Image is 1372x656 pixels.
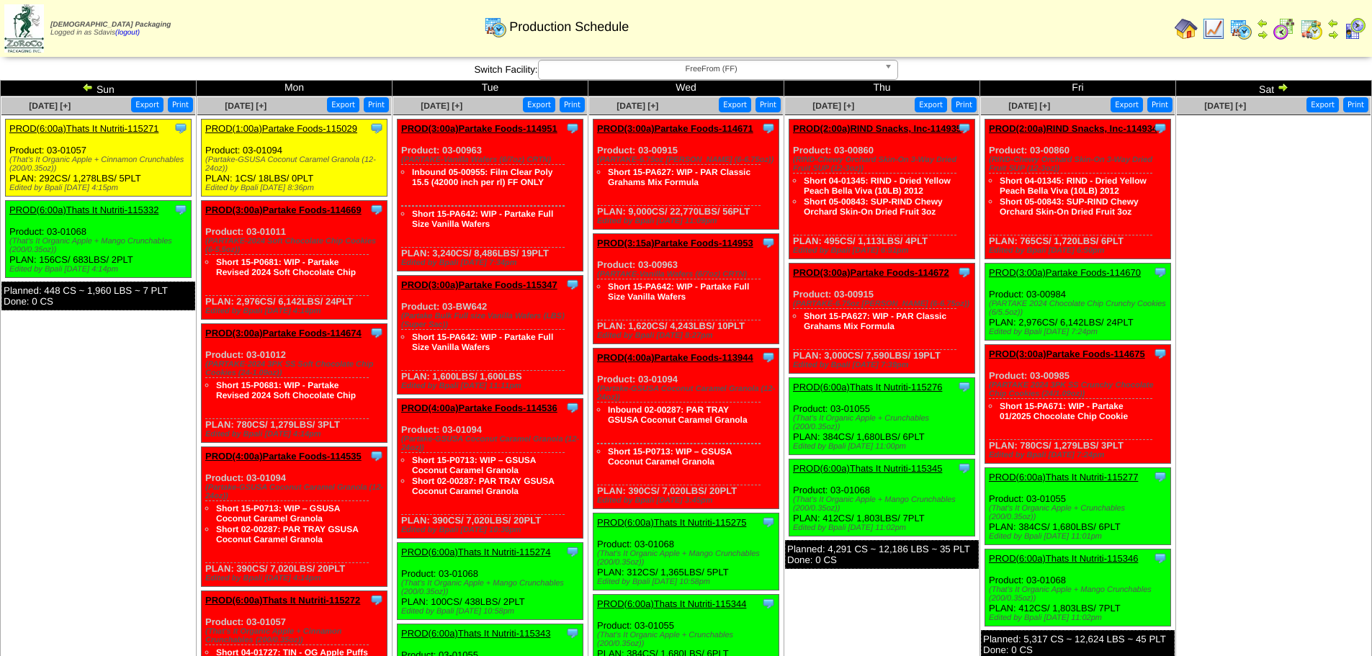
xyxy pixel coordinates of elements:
[131,97,163,112] button: Export
[789,120,975,259] div: Product: 03-00860 PLAN: 495CS / 1,113LBS / 4PLT
[793,442,974,451] div: Edited by Bpali [DATE] 11:00pm
[989,300,1170,317] div: (PARTAKE 2024 Chocolate Chip Crunchy Cookies (6/5.5oz))
[401,628,550,639] a: PROD(6:00a)Thats It Nutriti-115343
[761,596,776,611] img: Tooltip
[393,81,588,96] td: Tue
[989,532,1170,541] div: Edited by Bpali [DATE] 11:01pm
[401,526,583,534] div: Edited by Bpali [DATE] 10:36pm
[793,463,942,474] a: PROD(6:00a)Thats It Nutriti-115345
[398,399,583,539] div: Product: 03-01094 PLAN: 390CS / 7,020LBS / 20PLT
[398,120,583,271] div: Product: 03-00963 PLAN: 3,240CS / 8,486LBS / 19PLT
[216,380,356,400] a: Short 15-P0681: WIP - Partake Revised 2024 Soft Chocolate Chip
[401,156,583,164] div: (PARTAKE-Vanilla Wafers (6/7oz) CRTN)
[985,345,1171,464] div: Product: 03-00985 PLAN: 780CS / 1,279LBS / 3PLT
[205,205,362,215] a: PROD(3:00a)Partake Foods-114669
[1300,17,1323,40] img: calendarinout.gif
[784,81,980,96] td: Thu
[719,97,751,112] button: Export
[597,598,746,609] a: PROD(6:00a)Thats It Nutriti-115344
[202,447,387,587] div: Product: 03-01094 PLAN: 390CS / 7,020LBS / 20PLT
[804,176,951,196] a: Short 04-01345: RIND - Dried Yellow Peach Bella Viva (10LB) 2012
[1175,17,1198,40] img: home.gif
[608,446,732,467] a: Short 15-P0713: WIP – GSUSA Coconut Caramel Granola
[1153,551,1167,565] img: Tooltip
[1202,17,1225,40] img: line_graph.gif
[1,282,195,310] div: Planned: 448 CS ~ 1,960 LBS ~ 7 PLT Done: 0 CS
[951,97,977,112] button: Print
[1147,97,1173,112] button: Print
[205,184,387,192] div: Edited by Bpali [DATE] 8:36pm
[756,97,781,112] button: Print
[205,123,357,134] a: PROD(1:00a)Partake Foods-115029
[989,553,1138,564] a: PROD(6:00a)Thats It Nutriti-115346
[1176,81,1372,96] td: Sat
[793,361,974,369] div: Edited by Bpali [DATE] 7:39pm
[761,235,776,250] img: Tooltip
[597,517,746,528] a: PROD(6:00a)Thats It Nutriti-115275
[793,123,961,134] a: PROD(2:00a)RIND Snacks, Inc-114935
[369,325,384,340] img: Tooltip
[1327,29,1339,40] img: arrowright.gif
[989,246,1170,255] div: Edited by Bpali [DATE] 6:50pm
[1204,101,1246,111] a: [DATE] [+]
[82,81,94,93] img: arrowleft.gif
[593,120,779,230] div: Product: 03-00915 PLAN: 9,000CS / 22,770LBS / 56PLT
[793,382,942,392] a: PROD(6:00a)Thats It Nutriti-115276
[588,81,784,96] td: Wed
[369,121,384,135] img: Tooltip
[989,156,1170,173] div: (RIND-Chewy Orchard Skin-On 3-Way Dried Fruit SUP (12-3oz))
[412,476,554,496] a: Short 02-00287: PAR TRAY GSUSA Coconut Caramel Granola
[793,300,974,308] div: (PARTAKE-6.75oz [PERSON_NAME] (6-6.75oz))
[1327,17,1339,29] img: arrowleft.gif
[616,101,658,111] span: [DATE] [+]
[197,81,393,96] td: Mon
[989,504,1170,521] div: (That's It Organic Apple + Crunchables (200/0.35oz))
[29,101,71,111] a: [DATE] [+]
[369,593,384,607] img: Tooltip
[205,360,387,377] div: (PARTAKE-2024 3PK SS Soft Chocolate Chip Cookies (24-1.09oz))
[597,631,779,648] div: (That's It Organic Apple + Crunchables (200/0.35oz))
[216,257,356,277] a: Short 15-P0681: WIP - Partake Revised 2024 Soft Chocolate Chip
[205,595,360,606] a: PROD(6:00a)Thats It Nutriti-115272
[412,167,552,187] a: Inbound 05-00955: Film Clear Poly 15.5 (42000 inch per rl) FF ONLY
[989,451,1170,459] div: Edited by Bpali [DATE] 7:24pm
[1343,17,1366,40] img: calendarcustomer.gif
[1229,17,1252,40] img: calendarprod.gif
[793,495,974,513] div: (That's It Organic Apple + Mango Crunchables (200/0.35oz))
[761,121,776,135] img: Tooltip
[1111,97,1143,112] button: Export
[593,234,779,344] div: Product: 03-00963 PLAN: 1,620CS / 4,243LBS / 10PLT
[597,496,779,505] div: Edited by Bpali [DATE] 3:45pm
[1000,197,1139,217] a: Short 05-00843: SUP-RIND Chewy Orchard Skin-On Dried Fruit 3oz
[225,101,266,111] span: [DATE] [+]
[401,123,557,134] a: PROD(3:00a)Partake Foods-114951
[9,156,191,173] div: (That's It Organic Apple + Cinnamon Crunchables (200/0.35oz))
[174,202,188,217] img: Tooltip
[957,265,972,279] img: Tooltip
[597,217,779,225] div: Edited by Bpali [DATE] 11:09pm
[202,201,387,320] div: Product: 03-01011 PLAN: 2,976CS / 6,142LBS / 24PLT
[957,379,972,394] img: Tooltip
[421,101,462,111] a: [DATE] [+]
[1,81,197,96] td: Sun
[1008,101,1050,111] a: [DATE] [+]
[412,332,553,352] a: Short 15-PA642: WIP - Partake Full Size Vanilla Wafers
[398,543,583,620] div: Product: 03-01068 PLAN: 100CS / 438LBS / 2PLT
[1306,97,1339,112] button: Export
[401,579,583,596] div: (That's It Organic Apple + Mango Crunchables (200/0.35oz))
[9,237,191,254] div: (That's It Organic Apple + Mango Crunchables (200/0.35oz))
[401,259,583,267] div: Edited by Bpali [DATE] 7:34pm
[989,614,1170,622] div: Edited by Bpali [DATE] 11:02pm
[1153,346,1167,361] img: Tooltip
[597,270,779,279] div: (PARTAKE-Vanilla Wafers (6/7oz) CRTN)
[205,627,387,644] div: (That's It Organic Apple + Cinnamon Crunchables (200/0.35oz))
[202,324,387,443] div: Product: 03-01012 PLAN: 780CS / 1,279LBS / 3PLT
[401,403,557,413] a: PROD(4:00a)Partake Foods-114536
[205,451,362,462] a: PROD(4:00a)Partake Foods-114535
[50,21,171,37] span: Logged in as Sdavis
[989,585,1170,603] div: (That's It Organic Apple + Mango Crunchables (200/0.35oz))
[401,547,550,557] a: PROD(6:00a)Thats It Nutriti-115274
[412,455,536,475] a: Short 15-P0713: WIP – GSUSA Coconut Caramel Granola
[401,312,583,329] div: (Partake Bulk Full size Vanilla Wafers (LBS) (Super Sac))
